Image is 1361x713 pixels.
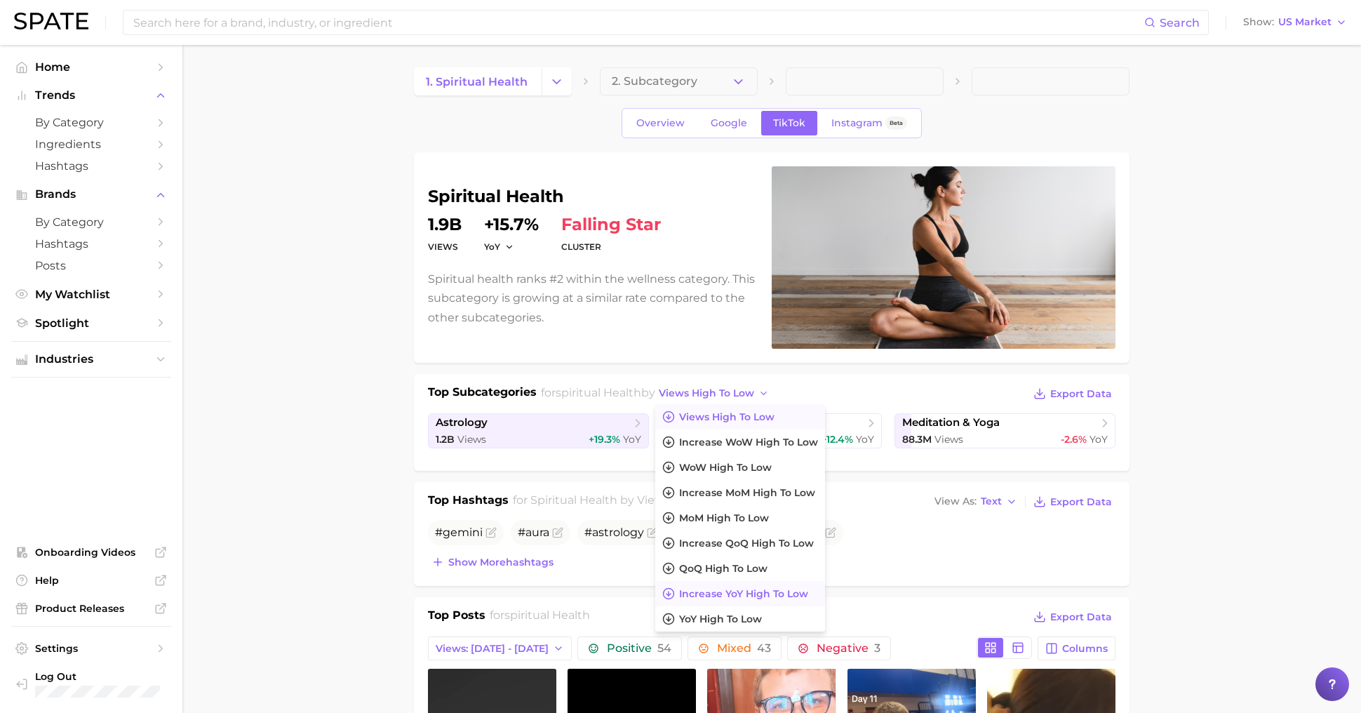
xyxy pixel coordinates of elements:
[934,498,977,505] span: View As
[1243,18,1274,26] span: Show
[11,211,171,233] a: by Category
[428,413,649,448] a: astrology1.2b Views+19.3% YoY
[757,641,771,655] span: 43
[35,237,147,251] span: Hashtags
[636,117,685,129] span: Overview
[679,563,767,575] span: QoQ high to low
[1030,492,1115,512] button: Export Data
[132,11,1144,34] input: Search here for a brand, industry, or ingredient
[1240,13,1350,32] button: ShowUS Market
[530,493,617,507] span: spiritual health
[35,215,147,229] span: by Category
[711,117,747,129] span: Google
[659,387,754,399] span: views high to low
[35,670,177,683] span: Log Out
[35,60,147,74] span: Home
[11,233,171,255] a: Hashtags
[35,546,147,559] span: Onboarding Videos
[428,239,462,255] dt: Views
[773,117,805,129] span: TikTok
[679,437,818,448] span: Increase WoW high to low
[931,493,1021,511] button: View AsText
[679,512,769,524] span: MoM high to low
[513,492,756,512] h2: for by Views
[831,117,883,129] span: Instagram
[1278,18,1332,26] span: US Market
[761,111,817,135] a: TikTok
[35,89,147,102] span: Trends
[679,411,775,423] span: Views high to low
[561,239,661,255] dt: cluster
[679,487,815,499] span: increase MoM high to low
[428,637,572,660] button: Views: [DATE] - [DATE]
[679,613,762,625] span: YoY high to low
[819,111,919,135] a: InstagramBeta
[11,85,171,106] button: Trends
[874,641,880,655] span: 3
[607,643,671,654] span: Positive
[490,607,590,628] h2: for
[484,241,514,253] button: YoY
[484,241,500,253] span: YoY
[436,643,549,655] span: Views: [DATE] - [DATE]
[11,56,171,78] a: Home
[414,67,542,95] a: 1. spiritual health
[584,526,644,539] span: #astrology
[426,75,528,88] span: 1. spiritual health
[35,116,147,129] span: by Category
[1030,607,1115,627] button: Export Data
[35,602,147,615] span: Product Releases
[11,312,171,334] a: Spotlight
[1038,637,1115,660] button: Columns
[552,527,563,538] button: Flag as miscategorized or irrelevant
[821,433,853,446] span: +12.4%
[1160,16,1200,29] span: Search
[600,67,758,95] button: 2. Subcategory
[11,133,171,155] a: Ingredients
[856,433,874,446] span: YoY
[448,557,554,568] span: Show more hashtags
[485,527,497,538] button: Flag as miscategorized or irrelevant
[428,188,755,205] h1: spiritual health
[825,527,836,538] button: Flag as miscategorized or irrelevant
[1050,496,1112,508] span: Export Data
[655,384,773,403] button: views high to low
[35,288,147,301] span: My Watchlist
[35,188,147,201] span: Brands
[35,159,147,173] span: Hashtags
[679,588,808,600] span: increase YoY high to low
[11,598,171,619] a: Product Releases
[894,413,1115,448] a: meditation & yoga88.3m Views-2.6% YoY
[902,433,932,446] span: 88.3m
[624,111,697,135] a: Overview
[11,349,171,370] button: Industries
[612,75,697,88] span: 2. Subcategory
[11,638,171,659] a: Settings
[655,404,825,632] ul: views high to low
[589,433,620,446] span: +19.3%
[428,269,755,327] p: Spiritual health ranks #2 within the wellness category. This subcategory is growing at a similar ...
[561,216,661,233] span: falling star
[11,155,171,177] a: Hashtags
[14,13,88,29] img: SPATE
[717,643,771,654] span: Mixed
[11,184,171,205] button: Brands
[981,498,1002,505] span: Text
[542,67,572,95] button: Change Category
[11,666,171,702] a: Log out. Currently logged in with e-mail sameera.polavar@gmail.com.
[623,433,641,446] span: YoY
[457,433,486,446] span: Views
[679,462,772,474] span: WoW high to low
[11,255,171,276] a: Posts
[1062,643,1108,655] span: Columns
[436,416,488,429] span: astrology
[556,386,641,399] span: spiritual health
[428,552,557,572] button: Show morehashtags
[11,570,171,591] a: Help
[484,216,539,233] dd: +15.7%
[35,259,147,272] span: Posts
[11,112,171,133] a: by Category
[902,416,1000,429] span: meditation & yoga
[436,433,455,446] span: 1.2b
[428,607,485,628] h1: Top Posts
